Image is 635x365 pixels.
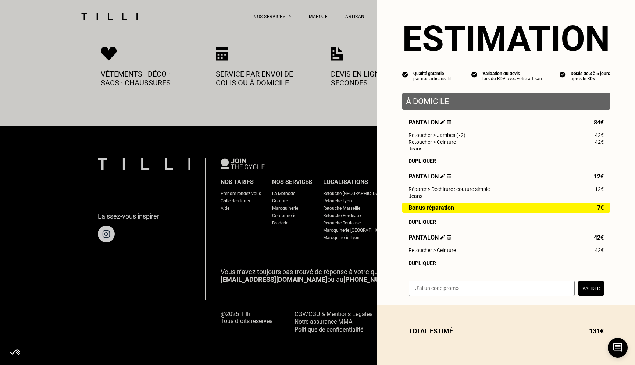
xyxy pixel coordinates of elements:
span: Réparer > Déchirure : couture simple [409,186,490,192]
span: Jeans [409,193,422,199]
span: Bonus réparation [409,205,454,211]
div: Dupliquer [409,260,604,266]
span: 42€ [594,234,604,241]
span: 12€ [595,186,604,192]
img: icon list info [560,71,566,78]
span: 42€ [595,132,604,138]
div: Dupliquer [409,219,604,225]
div: par nos artisans Tilli [413,76,454,81]
span: Jeans [409,146,422,152]
img: Supprimer [447,120,451,124]
p: À domicile [406,97,606,106]
img: Supprimer [447,174,451,178]
span: 42€ [595,139,604,145]
span: 84€ [594,119,604,126]
img: Éditer [440,235,445,240]
div: Validation du devis [482,71,542,76]
div: Dupliquer [409,158,604,164]
span: Retoucher > Ceinture [409,139,456,145]
div: Délais de 3 à 5 jours [571,71,610,76]
span: Pantalon [409,119,451,126]
img: Éditer [440,120,445,124]
div: Qualité garantie [413,71,454,76]
img: icon list info [471,71,477,78]
div: lors du RDV avec votre artisan [482,76,542,81]
span: 131€ [589,327,604,335]
div: Total estimé [402,327,610,335]
img: Éditer [440,174,445,178]
input: J‘ai un code promo [409,281,575,296]
img: Supprimer [447,235,451,240]
img: icon list info [402,71,408,78]
span: Pantalon [409,234,451,241]
div: après le RDV [571,76,610,81]
span: Retoucher > Ceinture [409,247,456,253]
span: Retoucher > Jambes (x2) [409,132,465,138]
span: 42€ [595,247,604,253]
section: Estimation [402,18,610,59]
span: Pantalon [409,173,451,180]
span: 12€ [594,173,604,180]
button: Valider [578,281,604,296]
span: -7€ [595,205,604,211]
